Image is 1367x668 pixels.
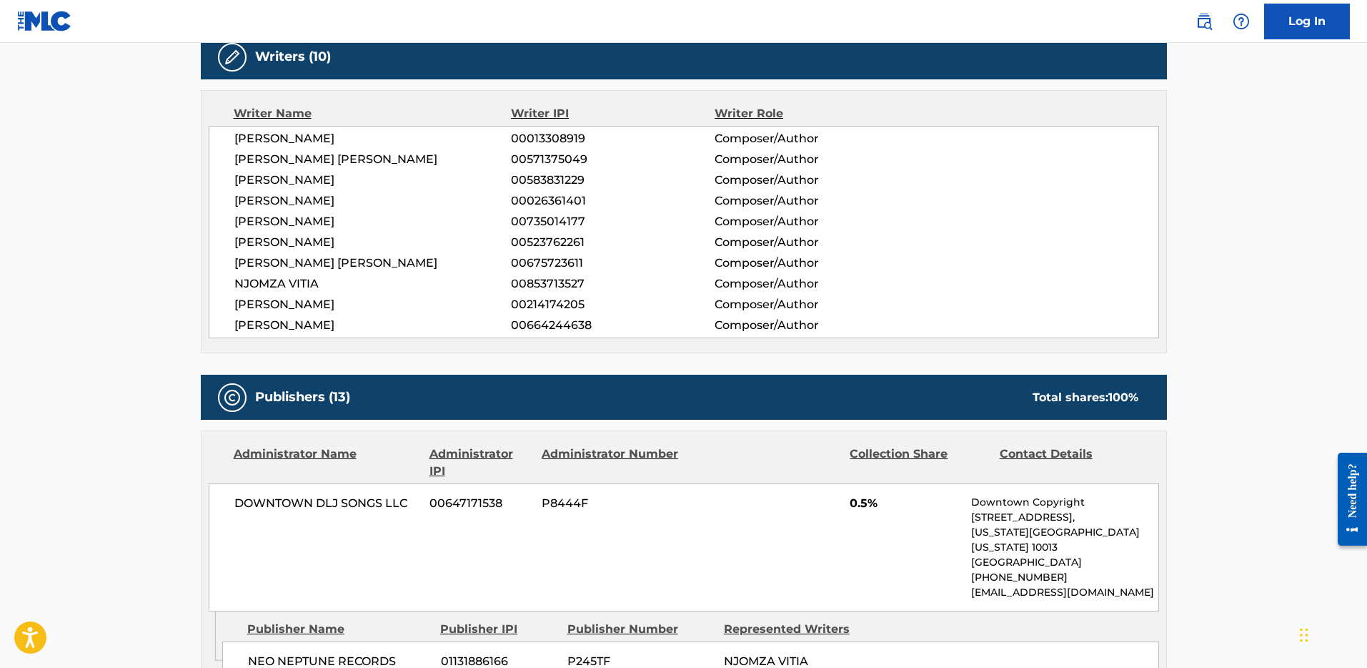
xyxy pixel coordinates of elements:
iframe: Chat Widget [1296,599,1367,668]
div: Help [1227,7,1256,36]
img: Publishers [224,389,241,406]
span: NJOMZA VITIA [234,275,512,293]
p: [GEOGRAPHIC_DATA] [971,555,1158,570]
span: [PERSON_NAME] [234,317,512,334]
span: P8444F [542,495,680,512]
span: Composer/Author [715,234,900,251]
h5: Publishers (13) [255,389,350,406]
span: Composer/Author [715,317,900,334]
div: Publisher Number [567,621,713,638]
span: Composer/Author [715,172,900,189]
span: 00664244638 [511,317,714,334]
span: [PERSON_NAME] [PERSON_NAME] [234,151,512,168]
div: Total shares: [1033,389,1138,406]
span: 0.5% [850,495,960,512]
span: 00583831229 [511,172,714,189]
a: Log In [1264,4,1350,39]
a: Public Search [1190,7,1218,36]
span: Composer/Author [715,151,900,168]
img: MLC Logo [17,11,72,31]
span: [PERSON_NAME] [234,192,512,210]
span: 00675723611 [511,255,714,272]
p: [PHONE_NUMBER] [971,570,1158,585]
div: Drag [1300,614,1308,657]
span: 00013308919 [511,130,714,147]
span: Composer/Author [715,213,900,230]
span: 00735014177 [511,213,714,230]
div: Writer Role [715,105,900,122]
h5: Writers (10) [255,49,331,65]
div: Administrator Name [234,446,419,480]
span: Composer/Author [715,255,900,272]
span: [PERSON_NAME] [234,172,512,189]
div: Collection Share [850,446,988,480]
div: Writer IPI [511,105,715,122]
span: 00647171538 [429,495,531,512]
p: [STREET_ADDRESS], [971,510,1158,525]
span: Composer/Author [715,296,900,313]
span: [PERSON_NAME] [PERSON_NAME] [234,255,512,272]
div: Publisher IPI [440,621,557,638]
span: 00853713527 [511,275,714,293]
div: Administrator Number [542,446,680,480]
p: [EMAIL_ADDRESS][DOMAIN_NAME] [971,585,1158,600]
img: Writers [224,49,241,66]
div: Contact Details [1000,446,1138,480]
div: Represented Writers [724,621,870,638]
span: 00523762261 [511,234,714,251]
img: help [1233,13,1250,30]
span: Composer/Author [715,130,900,147]
span: NJOMZA VITIA [724,654,808,668]
img: search [1195,13,1213,30]
span: DOWNTOWN DLJ SONGS LLC [234,495,419,512]
span: 00571375049 [511,151,714,168]
span: Composer/Author [715,192,900,210]
div: Administrator IPI [429,446,531,480]
span: 00214174205 [511,296,714,313]
span: [PERSON_NAME] [234,213,512,230]
p: Downtown Copyright [971,495,1158,510]
span: 100 % [1108,391,1138,404]
div: Writer Name [234,105,512,122]
span: [PERSON_NAME] [234,296,512,313]
span: [PERSON_NAME] [234,234,512,251]
span: 00026361401 [511,192,714,210]
iframe: Resource Center [1327,442,1367,557]
p: [US_STATE][GEOGRAPHIC_DATA][US_STATE] 10013 [971,525,1158,555]
span: Composer/Author [715,275,900,293]
div: Publisher Name [247,621,429,638]
span: [PERSON_NAME] [234,130,512,147]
